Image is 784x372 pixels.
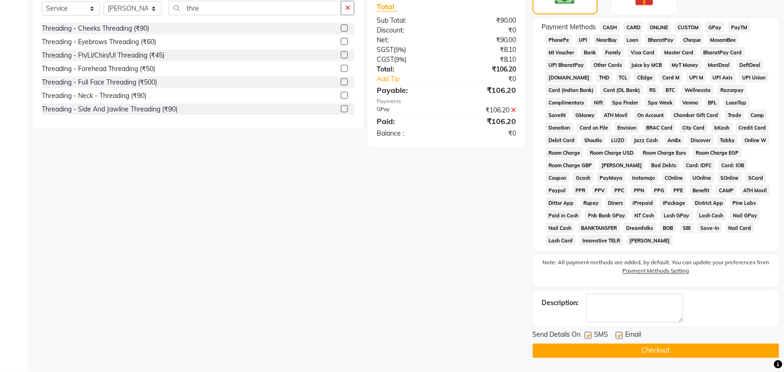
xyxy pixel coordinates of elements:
[663,85,678,95] span: BTC
[370,65,447,74] div: Total:
[631,135,661,145] span: Jazz Cash
[730,210,760,221] span: Nail GPay
[370,85,447,96] div: Payable:
[724,97,750,108] span: LoanTap
[446,116,523,127] div: ₹106.20
[612,185,627,196] span: PPC
[370,129,447,138] div: Balance :
[679,122,708,133] span: City Card
[446,85,523,96] div: ₹106.20
[596,72,613,83] span: THD
[42,37,156,47] div: Threading - Eyebrows Threading (₹60)
[634,72,656,83] span: CEdge
[42,91,146,101] div: Threading - Neck - Threading (₹90)
[665,135,684,145] span: AmEx
[42,78,157,87] div: Threading - Full Face Threading (₹500)
[546,222,575,233] span: Nail Cash
[624,22,644,33] span: CARD
[740,185,770,196] span: ATH Movil
[662,172,686,183] span: COnline
[546,172,569,183] span: Coupon
[542,299,579,308] div: Description:
[370,26,447,35] div: Discount:
[606,197,627,208] span: Diners
[595,330,608,342] span: SMS
[576,34,590,45] span: UPI
[370,35,447,45] div: Net:
[660,197,688,208] span: iPackage
[546,147,583,158] span: Room Charge
[581,135,605,145] span: Shoutlo
[645,34,677,45] span: BharatPay
[42,51,164,60] div: Threading - Fh/Ll/Chin/Ul Threading (₹45)
[546,235,576,246] span: Lash Card
[587,147,637,158] span: Room Charge USD
[630,197,656,208] span: iPrepaid
[592,185,608,196] span: PPV
[629,172,658,183] span: Instamojo
[370,105,447,115] div: GPay
[446,65,523,74] div: ₹106.20
[660,72,683,83] span: Card M
[42,104,177,114] div: Threading - Side And Jawline Threading (₹90)
[690,172,714,183] span: UOnline
[660,222,676,233] span: BOB
[580,235,623,246] span: Innovative TELR
[726,222,755,233] span: Nail Card
[546,110,569,120] span: SaveIN
[728,22,751,33] span: PayTM
[601,85,643,95] span: Card (DL Bank)
[377,46,393,54] span: SGST
[395,46,404,53] span: 9%
[169,1,341,15] input: Search or Scan
[396,56,405,63] span: 9%
[600,22,620,33] span: CASH
[629,59,666,70] span: Juice by MCB
[446,45,523,55] div: ₹8.10
[640,147,690,158] span: Room Charge Euro
[446,129,523,138] div: ₹0
[683,160,715,170] span: Card: IDFC
[680,222,694,233] span: SBI
[692,197,726,208] span: District App
[377,98,516,105] div: Payments
[671,185,686,196] span: PPE
[745,172,766,183] span: SCard
[661,47,697,58] span: Master Card
[718,135,738,145] span: Tabby
[599,160,645,170] span: [PERSON_NAME]
[680,34,704,45] span: Cheque
[737,59,764,70] span: DefiDeal
[643,122,676,133] span: BRAC Card
[377,2,398,12] span: Total
[578,222,620,233] span: BANKTANSFER
[581,47,599,58] span: Bank
[616,72,631,83] span: TCL
[686,72,706,83] span: UPI M
[647,22,672,33] span: ONLINE
[546,122,573,133] span: Donation
[573,110,598,120] span: GMoney
[546,160,595,170] span: Room Charge GBP
[377,55,394,64] span: CGST
[628,47,658,58] span: Visa Card
[546,197,577,208] span: Dittor App
[730,197,759,208] span: Pine Labs
[645,97,676,108] span: Spa Week
[446,55,523,65] div: ₹8.10
[705,59,733,70] span: MariDeal
[581,197,602,208] span: Rupay
[627,235,673,246] span: [PERSON_NAME]
[742,135,770,145] span: Online W
[459,74,523,84] div: ₹0
[542,22,596,32] span: Payment Methods
[649,160,680,170] span: Bad Debts
[696,210,726,221] span: Lash Cash
[710,72,736,83] span: UPI Axis
[446,105,523,115] div: ₹106.20
[370,74,459,84] a: Add Tip
[597,172,626,183] span: PayMaya
[719,160,747,170] span: Card: IOB
[591,97,606,108] span: Nift
[661,210,693,221] span: Lash GPay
